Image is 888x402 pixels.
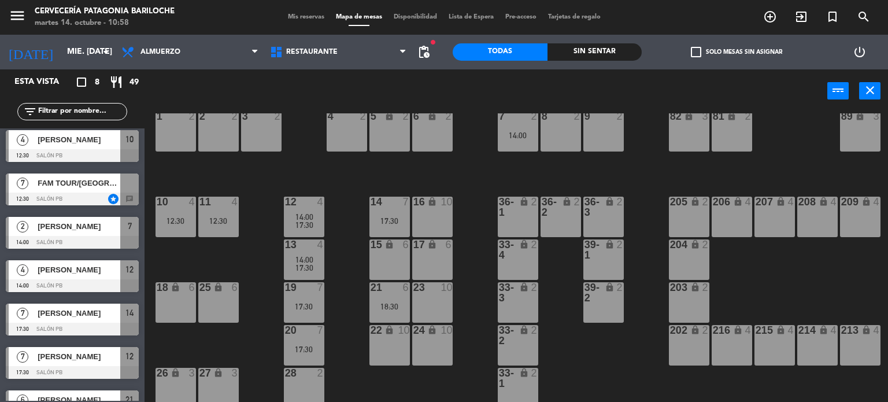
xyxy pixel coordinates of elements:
[670,325,671,335] div: 202
[284,345,324,353] div: 17:30
[441,282,453,293] div: 10
[388,14,443,20] span: Disponibilidad
[702,325,709,335] div: 2
[35,6,175,17] div: Cervecería Patagonia Bariloche
[317,325,324,335] div: 7
[35,17,175,29] div: martes 14. octubre - 10:58
[413,111,414,121] div: 6
[125,306,134,320] span: 14
[499,14,542,20] span: Pre-acceso
[360,111,367,121] div: 2
[38,177,120,189] span: FAM TOUR/[GEOGRAPHIC_DATA]
[369,217,410,225] div: 17:30
[9,7,26,24] i: menu
[284,303,324,311] div: 17:30
[819,325,828,335] i: lock
[531,111,538,121] div: 2
[417,45,431,59] span: pending_actions
[38,134,120,146] span: [PERSON_NAME]
[713,325,713,335] div: 216
[413,282,414,293] div: 23
[295,212,313,222] span: 14:00
[670,239,671,250] div: 204
[17,221,28,233] span: 2
[702,197,709,207] div: 2
[286,48,338,56] span: Restaurante
[831,83,845,97] i: power_input
[125,132,134,146] span: 10
[841,197,842,207] div: 209
[691,47,701,57] span: check_box_outline_blank
[733,325,743,335] i: lock
[189,282,196,293] div: 6
[745,197,752,207] div: 4
[413,239,414,250] div: 17
[690,325,700,335] i: lock
[413,325,414,335] div: 24
[745,325,752,335] div: 4
[317,282,324,293] div: 7
[295,263,313,272] span: 17:30
[874,111,880,121] div: 3
[75,75,88,89] i: crop_square
[282,14,330,20] span: Mis reservas
[702,239,709,250] div: 2
[841,111,842,121] div: 89
[403,111,410,121] div: 2
[232,111,239,121] div: 2
[670,282,671,293] div: 203
[763,10,777,24] i: add_circle_outline
[23,105,37,119] i: filter_list
[443,14,499,20] span: Lista de Espera
[37,105,127,118] input: Filtrar por nombre...
[189,197,196,207] div: 4
[38,220,120,233] span: [PERSON_NAME]
[17,308,28,319] span: 7
[702,282,709,293] div: 2
[317,368,324,378] div: 2
[819,197,828,206] i: lock
[794,10,808,24] i: exit_to_app
[199,111,200,121] div: 2
[330,14,388,20] span: Mapa de mesas
[171,368,180,378] i: lock
[232,282,239,293] div: 6
[605,282,615,292] i: lock
[519,282,529,292] i: lock
[861,197,871,206] i: lock
[574,111,581,121] div: 2
[499,368,499,389] div: 33-1
[776,325,786,335] i: lock
[285,368,286,378] div: 28
[713,197,713,207] div: 206
[317,239,324,250] div: 4
[670,111,671,121] div: 82
[109,75,123,89] i: restaurant
[242,111,243,121] div: 3
[788,197,795,207] div: 4
[285,197,286,207] div: 12
[670,197,671,207] div: 205
[859,82,880,99] button: close
[6,75,83,89] div: Esta vista
[189,368,196,378] div: 3
[369,303,410,311] div: 18:30
[531,325,538,335] div: 2
[171,282,180,292] i: lock
[519,239,529,249] i: lock
[189,111,196,121] div: 2
[128,219,132,233] span: 7
[156,217,196,225] div: 12:30
[617,111,624,121] div: 2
